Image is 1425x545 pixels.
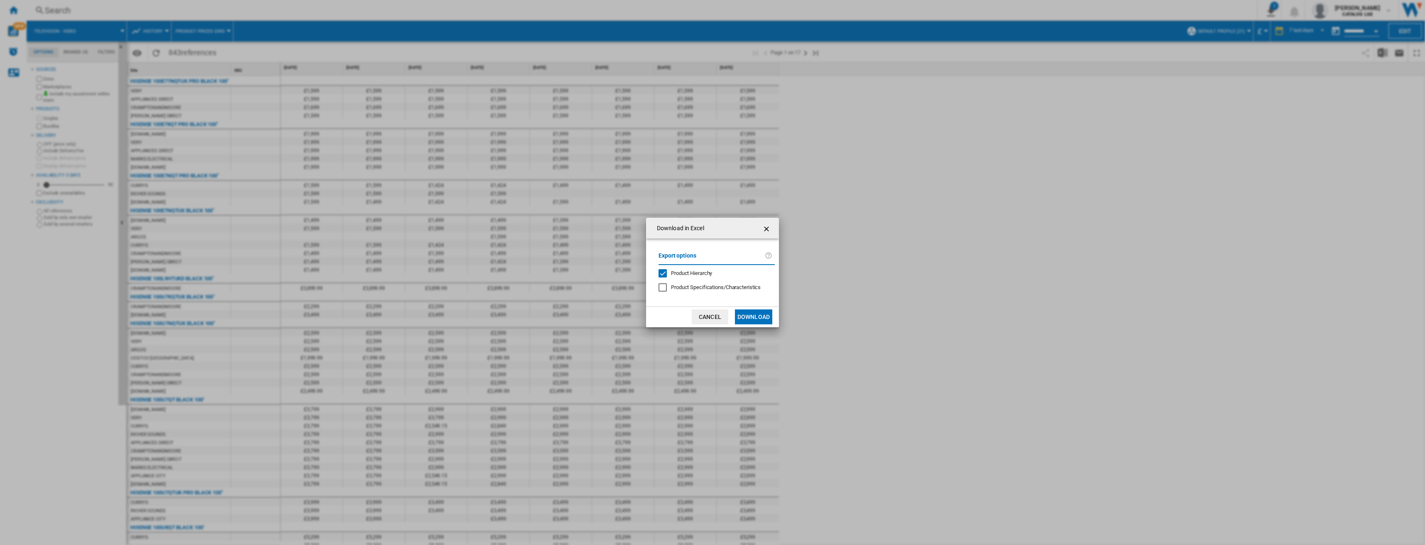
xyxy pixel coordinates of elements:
[671,284,761,291] div: Only applies to Category View
[692,309,728,324] button: Cancel
[659,269,768,277] md-checkbox: Product Hierarchy
[653,224,704,233] h4: Download in Excel
[762,224,772,234] ng-md-icon: getI18NText('BUTTONS.CLOSE_DIALOG')
[671,284,761,290] span: Product Specifications/Characteristics
[759,220,776,236] button: getI18NText('BUTTONS.CLOSE_DIALOG')
[735,309,772,324] button: Download
[646,218,779,327] md-dialog: Download in ...
[671,270,712,276] span: Product Hierarchy
[659,251,765,266] label: Export options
